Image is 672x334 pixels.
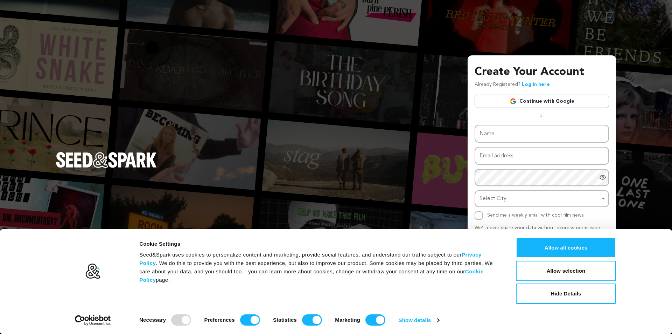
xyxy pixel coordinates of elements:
[475,147,609,165] input: Email address
[139,317,166,323] strong: Necessary
[535,112,548,119] span: or
[85,263,101,279] img: logo
[510,98,517,105] img: Google logo
[475,125,609,143] input: Name
[475,64,609,81] h3: Create Your Account
[479,194,600,204] div: Select City
[475,224,609,249] p: We’ll never share your data without express permission. By clicking Create Account, I agree that ...
[335,317,360,323] strong: Marketing
[62,315,124,326] a: Usercentrics Cookiebot - opens in a new window
[522,82,550,87] a: Log in here
[273,317,297,323] strong: Statistics
[475,81,550,89] p: Already Registered?
[139,251,500,284] div: Seed&Spark uses cookies to personalize content and marketing, provide social features, and unders...
[475,95,609,108] a: Continue with Google
[487,213,584,218] label: Send me a weekly email with cool film news
[516,284,616,304] button: Hide Details
[516,261,616,281] button: Allow selection
[516,238,616,258] button: Allow all cookies
[399,315,439,326] a: Show details
[599,174,606,181] a: Show password as plain text. Warning: this will display your password on the screen.
[56,152,157,182] a: Seed&Spark Homepage
[204,317,235,323] strong: Preferences
[56,152,157,168] img: Seed&Spark Logo
[139,252,482,266] a: Privacy Policy
[139,240,500,248] div: Cookie Settings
